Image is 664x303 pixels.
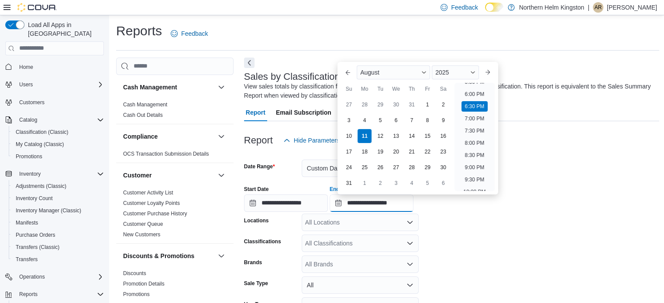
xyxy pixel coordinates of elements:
[276,104,331,121] span: Email Subscription
[358,129,372,143] div: day-11
[330,194,413,212] input: Press the down key to enter a popover containing a calendar. Press the escape key to close the po...
[420,160,434,174] div: day-29
[389,145,403,159] div: day-20
[216,82,227,92] button: Cash Management
[16,97,104,108] span: Customers
[116,149,234,163] div: Compliance
[607,2,657,13] p: [PERSON_NAME]
[123,112,163,118] a: Cash Out Details
[406,261,413,268] button: Open list of options
[123,101,167,108] span: Cash Management
[454,83,494,191] ul: Time
[12,218,41,228] a: Manifests
[358,98,372,112] div: day-28
[123,211,187,217] a: Customer Purchase History
[16,153,42,160] span: Promotions
[19,64,33,71] span: Home
[420,145,434,159] div: day-22
[389,129,403,143] div: day-13
[116,268,234,303] div: Discounts & Promotions
[19,116,37,123] span: Catalog
[19,170,41,177] span: Inventory
[342,82,356,96] div: Su
[12,139,68,150] a: My Catalog (Classic)
[436,113,450,127] div: day-9
[123,210,187,217] span: Customer Purchase History
[16,61,104,72] span: Home
[330,186,352,193] label: End Date
[12,127,72,137] a: Classification (Classic)
[405,113,419,127] div: day-7
[123,291,150,297] a: Promotions
[461,113,488,124] li: 7:00 PM
[342,113,356,127] div: day-3
[436,82,450,96] div: Sa
[19,99,45,106] span: Customers
[12,205,85,216] a: Inventory Manager (Classic)
[123,151,209,157] a: OCS Transaction Submission Details
[593,2,603,13] div: Alexis Robillard
[123,171,151,180] h3: Customer
[16,115,104,125] span: Catalog
[16,289,41,300] button: Reports
[123,112,163,119] span: Cash Out Details
[12,205,104,216] span: Inventory Manager (Classic)
[9,241,107,253] button: Transfers (Classic)
[244,71,340,82] h3: Sales by Classification
[9,126,107,138] button: Classification (Classic)
[341,65,355,79] button: Previous Month
[302,276,419,294] button: All
[485,3,503,12] input: Dark Mode
[461,174,488,185] li: 9:30 PM
[123,270,146,277] span: Discounts
[116,99,234,124] div: Cash Management
[405,129,419,143] div: day-14
[244,135,273,146] h3: Report
[16,79,104,90] span: Users
[12,193,56,204] a: Inventory Count
[167,25,211,42] a: Feedback
[16,169,44,179] button: Inventory
[16,141,64,148] span: My Catalog (Classic)
[244,58,255,68] button: Next
[123,102,167,108] a: Cash Management
[280,132,343,149] button: Hide Parameters
[123,231,160,238] span: New Customers
[389,113,403,127] div: day-6
[216,251,227,261] button: Discounts & Promotions
[2,96,107,109] button: Customers
[12,218,104,228] span: Manifests
[123,132,158,141] h3: Compliance
[406,240,413,247] button: Open list of options
[389,176,403,190] div: day-3
[357,65,430,79] div: Button. Open the month selector. August is currently selected.
[9,150,107,163] button: Promotions
[373,113,387,127] div: day-5
[16,244,59,251] span: Transfers (Classic)
[12,254,104,265] span: Transfers
[2,114,107,126] button: Catalog
[12,242,63,252] a: Transfers (Classic)
[16,129,69,136] span: Classification (Classic)
[16,289,104,300] span: Reports
[244,186,269,193] label: Start Date
[420,113,434,127] div: day-8
[436,176,450,190] div: day-6
[12,242,104,252] span: Transfers (Classic)
[116,22,162,40] h1: Reports
[16,272,48,282] button: Operations
[9,253,107,266] button: Transfers
[12,230,104,240] span: Purchase Orders
[342,129,356,143] div: day-10
[358,113,372,127] div: day-4
[461,162,488,173] li: 9:00 PM
[19,273,45,280] span: Operations
[181,29,208,38] span: Feedback
[420,98,434,112] div: day-1
[12,151,46,162] a: Promotions
[461,150,488,160] li: 8:30 PM
[244,259,262,266] label: Brands
[373,160,387,174] div: day-26
[358,176,372,190] div: day-1
[16,272,104,282] span: Operations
